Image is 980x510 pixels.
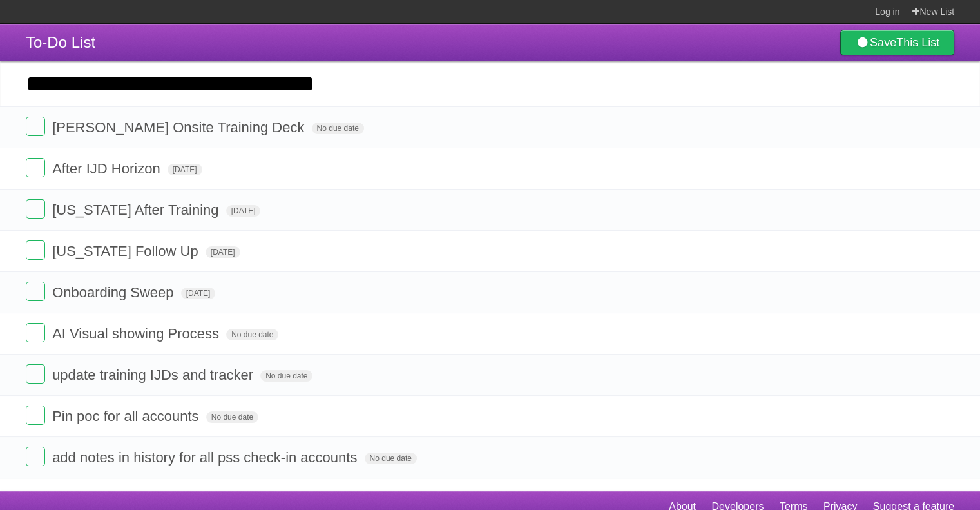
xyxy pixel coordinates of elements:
[312,123,364,134] span: No due date
[52,243,202,259] span: [US_STATE] Follow Up
[181,288,216,299] span: [DATE]
[52,367,256,383] span: update training IJDs and tracker
[206,411,258,423] span: No due date
[26,117,45,136] label: Done
[26,282,45,301] label: Done
[26,199,45,219] label: Done
[365,453,417,464] span: No due date
[52,161,164,177] span: After IJD Horizon
[206,246,240,258] span: [DATE]
[26,323,45,342] label: Done
[26,34,95,51] span: To-Do List
[52,326,222,342] span: AI Visual showing Process
[226,205,261,217] span: [DATE]
[52,284,177,300] span: Onboarding Sweep
[26,364,45,384] label: Done
[896,36,939,49] b: This List
[52,202,222,218] span: [US_STATE] After Training
[52,119,307,135] span: [PERSON_NAME] Onsite Training Deck
[840,30,954,55] a: SaveThis List
[52,408,202,424] span: Pin poc for all accounts
[26,240,45,260] label: Done
[26,447,45,466] label: Done
[226,329,278,340] span: No due date
[26,158,45,177] label: Done
[26,406,45,425] label: Done
[260,370,312,382] span: No due date
[168,164,202,175] span: [DATE]
[52,449,360,466] span: add notes in history for all pss check-in accounts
